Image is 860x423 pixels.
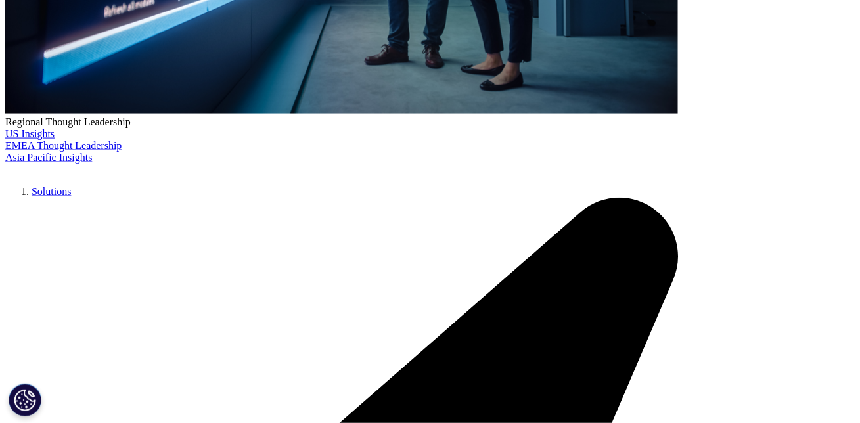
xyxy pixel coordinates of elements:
a: US Insights [5,128,55,139]
a: Solutions [32,186,71,197]
a: Asia Pacific Insights [5,152,92,163]
a: EMEA Thought Leadership [5,140,122,151]
div: Regional Thought Leadership [5,116,855,128]
button: Cookies Settings [9,384,41,416]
